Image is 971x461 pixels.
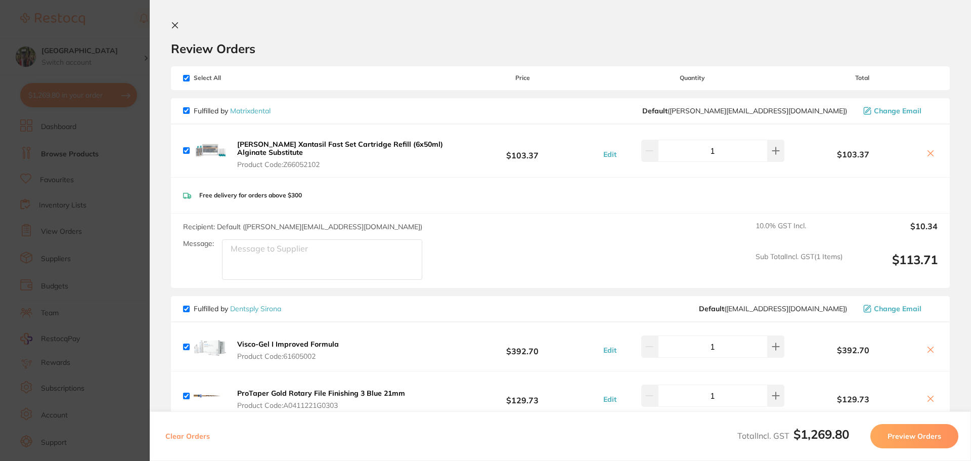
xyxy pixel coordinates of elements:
[447,74,598,81] span: Price
[737,431,849,441] span: Total Incl. GST
[237,340,339,349] b: Visco-Gel I Improved Formula
[234,140,447,169] button: [PERSON_NAME] Xantasil Fast Set Cartridge Refill (6x50ml) Alginate Substitute Product Code:Z66052102
[699,305,847,313] span: clientservices@dentsplysirona.com
[234,389,408,410] button: ProTaper Gold Rotary File Finishing 3 Blue 21mm Product Code:A0411221G0303
[162,424,213,448] button: Clear Orders
[793,427,849,442] b: $1,269.80
[237,140,443,157] b: [PERSON_NAME] Xantasil Fast Set Cartridge Refill (6x50ml) Alginate Substitute
[194,330,226,363] img: bXBoMWs1MQ
[874,107,921,115] span: Change Email
[600,395,620,404] button: Edit
[183,222,422,231] span: Recipient: Default ( [PERSON_NAME][EMAIL_ADDRESS][DOMAIN_NAME] )
[237,389,405,398] b: ProTaper Gold Rotary File Finishing 3 Blue 21mm
[447,141,598,160] b: $103.37
[194,107,271,115] p: Fulfilled by
[194,380,226,412] img: ejgzdG00eg
[851,222,938,244] output: $10.34
[171,41,950,56] h2: Review Orders
[699,304,724,313] b: Default
[447,387,598,405] b: $129.73
[598,74,787,81] span: Quantity
[870,424,958,448] button: Preview Orders
[787,150,919,159] b: $103.37
[642,106,668,115] b: Default
[860,106,938,115] button: Change Email
[851,253,938,280] output: $113.71
[199,192,302,199] p: Free delivery for orders above $300
[234,340,342,361] button: Visco-Gel I Improved Formula Product Code:61605002
[194,305,281,313] p: Fulfilled by
[447,338,598,356] b: $392.70
[860,304,938,313] button: Change Email
[183,74,284,81] span: Select All
[756,222,843,244] span: 10.0 % GST Incl.
[237,401,405,409] span: Product Code: A0411221G0303
[787,395,919,404] b: $129.73
[642,107,847,115] span: peter@matrixdental.com.au
[237,160,444,169] span: Product Code: Z66052102
[756,253,843,280] span: Sub Total Incl. GST ( 1 Items)
[874,305,921,313] span: Change Email
[600,346,620,355] button: Edit
[787,346,919,355] b: $392.70
[600,150,620,159] button: Edit
[230,304,281,313] a: Dentsply Sirona
[787,74,938,81] span: Total
[230,106,271,115] a: Matrixdental
[183,239,214,248] label: Message:
[194,135,226,167] img: djN5N2NhYw
[237,352,339,360] span: Product Code: 61605002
